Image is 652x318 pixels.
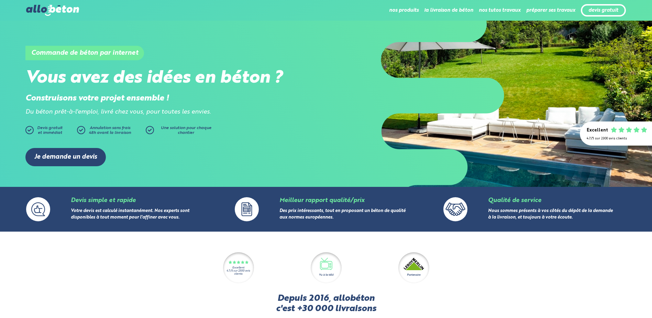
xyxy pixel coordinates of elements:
div: Vu à la télé [319,273,333,277]
img: allobéton [26,5,79,16]
h2: Vous avez des idées en béton ? [25,68,326,88]
a: Nous sommes présents à vos côtés du dépôt de la demande à la livraison, et toujours à votre écoute. [488,209,613,220]
div: 4.7/5 sur 2300 avis clients [223,269,254,276]
i: Du béton prêt-à-l'emploi, livré chez vous, pour toutes les envies. [25,109,211,115]
li: la livraison de béton [424,2,473,19]
li: nos produits [389,2,419,19]
div: Partenaire [407,273,420,277]
div: Excellent [232,266,244,269]
a: Une solution pour chaque chantier [146,126,214,138]
span: Une solution pour chaque chantier [161,126,211,135]
a: Qualité de service [488,198,541,203]
div: Excellent [587,128,608,133]
a: Meilleur rapport qualité/prix [279,198,364,203]
h1: Commande de béton par internet [25,46,144,60]
a: Devis simple et rapide [71,198,136,203]
a: Votre devis est calculé instantanément. Nos experts sont disponibles à tout moment pour l'affiner... [71,209,189,220]
a: Je demande un devis [25,148,106,166]
a: Devis gratuitet immédiat [25,126,74,138]
span: Devis gratuit et immédiat [37,126,63,135]
strong: Construisons votre projet ensemble ! [25,94,169,103]
a: Annulation sans frais48h avant la livraison [77,126,146,138]
li: nos tutos travaux [479,2,521,19]
span: Annulation sans frais 48h avant la livraison [89,126,131,135]
li: préparer ses travaux [526,2,575,19]
div: 4.7/5 sur 2300 avis clients [587,137,645,140]
a: Des prix intéressants, tout en proposant un béton de qualité aux normes européennes. [279,209,406,220]
a: devis gratuit [588,8,618,13]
